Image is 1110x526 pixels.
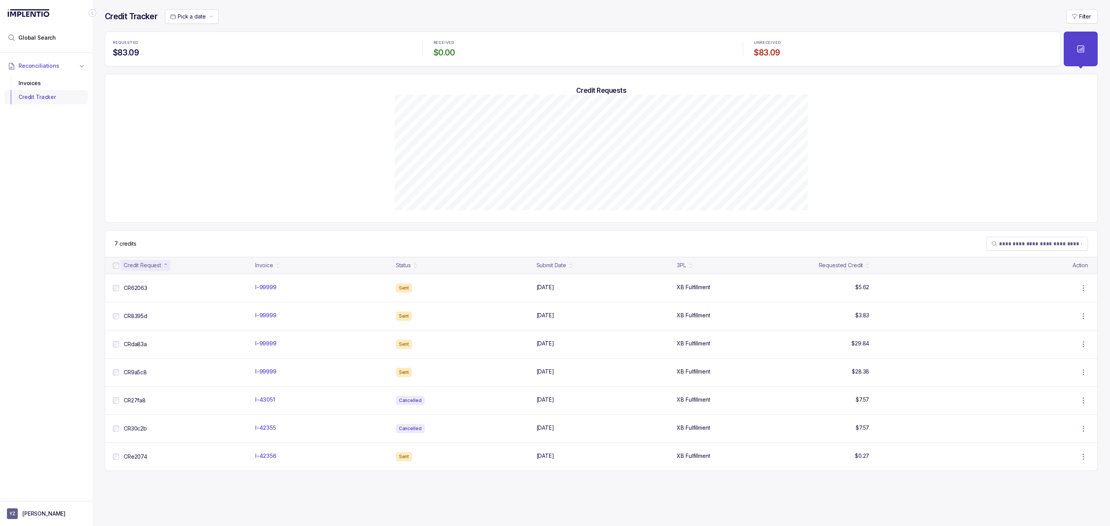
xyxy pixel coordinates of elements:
[749,35,1057,63] li: Statistic UNRECEIVED
[124,261,161,269] div: Credit Request
[819,261,863,269] div: Requested Credit
[22,510,66,518] p: [PERSON_NAME]
[105,231,1097,257] nav: Table Control
[88,8,97,18] div: Collapse Icon
[855,452,869,460] p: $0.27
[255,283,276,291] p: I-99999
[114,240,136,248] p: 7 credits
[855,312,869,319] p: $3.83
[114,240,136,248] div: Remaining page entries
[255,312,276,319] p: I-99999
[852,368,869,375] p: $28.38
[105,11,157,22] h4: Credit Tracker
[536,396,554,404] p: [DATE]
[108,35,416,63] li: Statistic REQUESTED
[677,312,710,319] p: XB Fulfillment
[7,508,18,519] span: User initials
[536,283,554,291] p: [DATE]
[677,396,710,404] p: XB Fulfillment
[434,40,454,45] p: RECEIVED
[124,453,147,461] p: CRe2074
[434,47,732,58] h4: $0.00
[255,340,276,347] p: I-99999
[536,368,554,375] p: [DATE]
[677,368,710,375] p: XB Fulfillment
[124,425,147,432] p: CR30c2b
[536,312,554,319] p: [DATE]
[255,452,276,460] p: I-42356
[536,261,566,269] div: Submit Date
[113,47,412,58] h4: $83.09
[536,340,554,347] p: [DATE]
[105,32,1061,66] ul: Statistic Highlights
[396,368,412,377] div: Sent
[18,62,59,70] span: Reconciliations
[5,57,88,74] button: Reconciliations
[118,86,1085,95] h5: Credit Requests
[255,261,273,269] div: Invoice
[986,237,1088,251] search: Table Search Bar
[677,424,710,432] p: XB Fulfillment
[113,425,119,432] input: checkbox-checkbox-all
[396,452,412,461] div: Sent
[396,424,425,433] div: Cancelled
[124,369,147,376] p: CR9a5c8
[754,47,1053,58] h4: $83.09
[1073,261,1088,269] p: Action
[429,35,737,63] li: Statistic RECEIVED
[113,313,119,319] input: checkbox-checkbox-all
[124,397,146,404] p: CR27fa8
[396,396,425,405] div: Cancelled
[255,368,276,375] p: I-99999
[851,340,869,347] p: $29.84
[113,369,119,375] input: checkbox-checkbox-all
[856,424,869,432] p: $7.57
[677,261,686,269] div: 3PL
[396,340,412,349] div: Sent
[113,40,138,45] p: REQUESTED
[677,283,710,291] p: XB Fulfillment
[7,508,86,519] button: User initials[PERSON_NAME]
[754,40,781,45] p: UNRECEIVED
[1066,10,1098,23] button: Filter
[18,34,56,42] span: Global Search
[113,263,119,269] input: checkbox-checkbox-all
[255,424,276,432] p: I-42355
[124,340,147,348] p: CRda83a
[113,341,119,347] input: checkbox-checkbox-all
[11,90,82,104] div: Credit Tracker
[677,452,710,460] p: XB Fulfillment
[124,284,147,292] p: CR62063
[677,340,710,347] p: XB Fulfillment
[1079,13,1091,20] p: Filter
[255,396,275,404] p: I-43051
[5,75,88,106] div: Reconciliations
[396,283,412,293] div: Sent
[396,261,411,269] div: Status
[113,454,119,460] input: checkbox-checkbox-all
[536,452,554,460] p: [DATE]
[11,76,82,90] div: Invoices
[170,13,205,20] search: Date Range Picker
[855,283,869,291] p: $5.62
[396,312,412,321] div: Sent
[178,13,205,20] span: Pick a date
[124,312,147,320] p: CR8395d
[113,285,119,291] input: checkbox-checkbox-all
[856,396,869,404] p: $7.57
[165,9,218,24] button: Date Range Picker
[536,424,554,432] p: [DATE]
[113,397,119,404] input: checkbox-checkbox-all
